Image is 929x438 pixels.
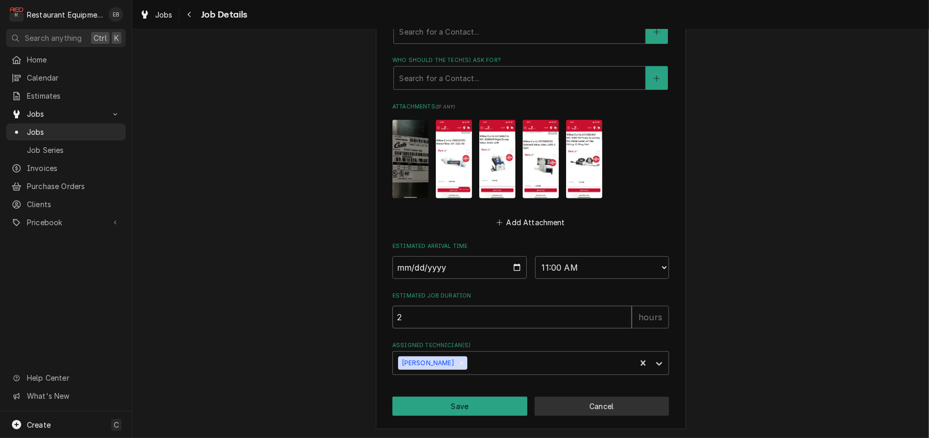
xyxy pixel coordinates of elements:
[6,105,126,122] a: Go to Jobs
[155,9,173,20] span: Jobs
[495,215,567,229] button: Add Attachment
[198,8,248,22] span: Job Details
[392,397,669,416] div: Button Group
[392,56,669,65] label: Who should the tech(s) ask for?
[392,103,669,111] label: Attachments
[27,108,105,119] span: Jobs
[6,369,126,386] a: Go to Help Center
[6,123,126,140] a: Jobs
[392,292,669,328] div: Estimated Job Duration
[392,292,669,300] label: Estimated Job Duration
[25,33,82,43] span: Search anything
[109,7,123,22] div: EB
[566,120,602,198] img: q01CeeUqRMi1jboafRDE
[479,120,515,198] img: sTlo96MDS6vjENGWSEYk
[392,120,429,198] img: snAMxXMqQkC1W2KjgLbp
[646,20,667,44] button: Create New Contact
[114,33,119,43] span: K
[6,214,126,231] a: Go to Pricebook
[523,120,559,198] img: PE7ZykyR0ibSPGPhNCvJ
[392,341,669,375] div: Assigned Technician(s)
[392,242,669,251] label: Estimated Arrival Time
[181,6,198,23] button: Navigate back
[27,217,105,228] span: Pricebook
[632,306,669,328] div: hours
[6,160,126,177] a: Invoices
[392,242,669,279] div: Estimated Arrival Time
[27,9,103,20] div: Restaurant Equipment Diagnostics
[109,7,123,22] div: Emily Bird's Avatar
[456,356,467,370] div: Remove Wesley Fisher
[6,69,126,86] a: Calendar
[535,256,669,279] select: Time Select
[6,142,126,159] a: Job Series
[392,256,527,279] input: Date
[398,356,456,370] div: [PERSON_NAME]
[27,372,119,383] span: Help Center
[653,28,660,36] svg: Create New Contact
[653,75,660,82] svg: Create New Contact
[9,7,24,22] div: Restaurant Equipment Diagnostics's Avatar
[436,120,472,198] img: I4wbJudsScqUu96XCgKI
[6,51,126,68] a: Home
[27,72,120,83] span: Calendar
[27,90,120,101] span: Estimates
[6,196,126,213] a: Clients
[27,181,120,192] span: Purchase Orders
[6,387,126,404] a: Go to What's New
[135,6,177,23] a: Jobs
[646,66,667,90] button: Create New Contact
[6,178,126,195] a: Purchase Orders
[94,33,107,43] span: Ctrl
[27,127,120,137] span: Jobs
[6,87,126,104] a: Estimates
[392,103,669,229] div: Attachments
[6,29,126,47] button: Search anythingCtrlK
[27,420,51,429] span: Create
[9,7,24,22] div: R
[27,199,120,210] span: Clients
[27,163,120,174] span: Invoices
[27,390,119,401] span: What's New
[27,54,120,65] span: Home
[27,145,120,155] span: Job Series
[392,397,669,416] div: Button Group Row
[435,104,455,109] span: ( if any )
[392,397,527,416] button: Save
[392,341,669,350] label: Assigned Technician(s)
[535,397,669,416] button: Cancel
[114,419,119,430] span: C
[392,56,669,90] div: Who should the tech(s) ask for?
